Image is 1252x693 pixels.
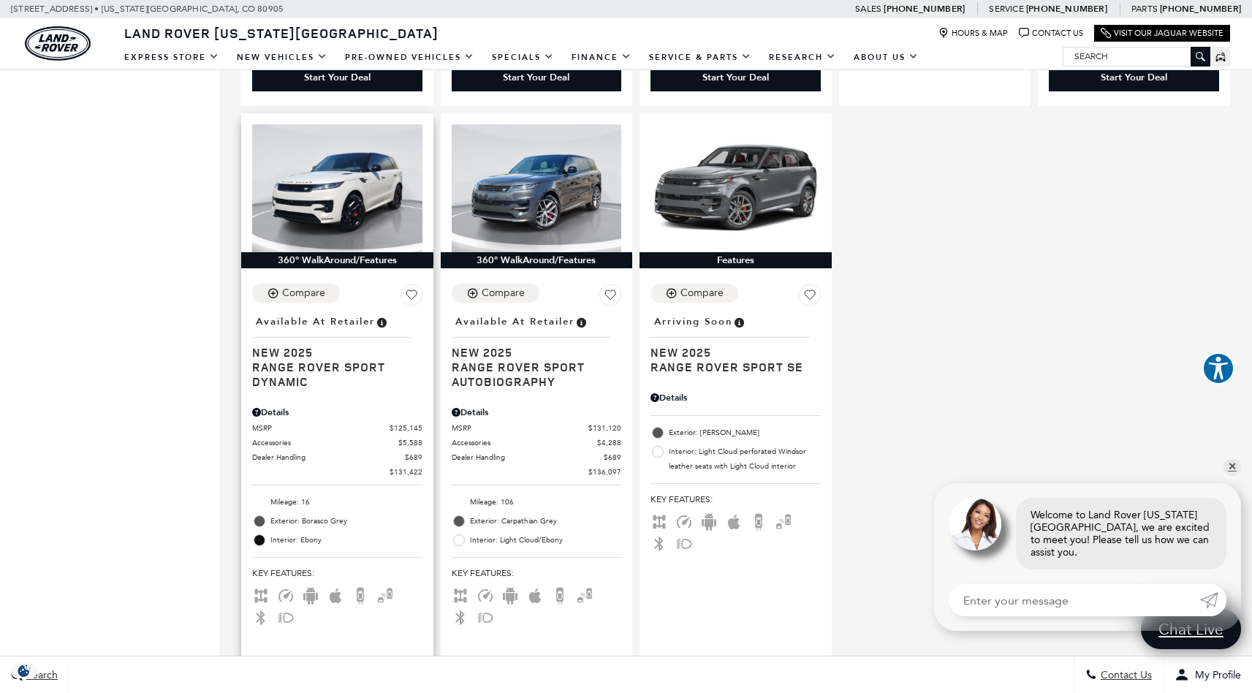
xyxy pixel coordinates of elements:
[650,491,821,507] span: Key Features :
[1019,28,1083,39] a: Contact Us
[115,24,447,42] a: Land Rover [US_STATE][GEOGRAPHIC_DATA]
[11,4,284,14] a: [STREET_ADDRESS] • [US_STATE][GEOGRAPHIC_DATA], CO 80905
[750,515,767,526] span: Backup Camera
[452,423,622,433] a: MSRP $131,120
[252,493,422,512] li: Mileage: 16
[855,4,881,14] span: Sales
[650,124,821,251] img: 2025 Land Rover Range Rover Sport SE
[452,345,611,360] span: New 2025
[640,45,760,70] a: Service & Parts
[650,345,810,360] span: New 2025
[452,360,611,389] span: Range Rover Sport Autobiography
[482,287,525,300] div: Compare
[405,452,422,463] span: $689
[949,584,1200,616] input: Enter your message
[470,533,622,548] span: Interior: Light Cloud/Ebony
[252,345,411,360] span: New 2025
[252,466,422,477] a: $131,422
[452,311,622,389] a: Available at RetailerNew 2025Range Rover Sport Autobiography
[452,452,622,463] a: Dealer Handling $689
[470,514,622,529] span: Exterior: Carpathian Grey
[1160,3,1241,15] a: [PHONE_NUMBER]
[588,423,621,433] span: $131,120
[252,452,405,463] span: Dealer Handling
[455,314,574,330] span: Available at Retailer
[401,284,422,311] button: Save Vehicle
[650,284,738,303] button: Compare Vehicle
[452,64,622,91] div: Start Your Deal
[441,252,633,268] div: 360° WalkAround/Features
[376,589,394,599] span: Blind Spot Monitor
[336,45,483,70] a: Pre-Owned Vehicles
[115,45,228,70] a: EXPRESS STORE
[375,314,388,330] span: Vehicle is in stock and ready for immediate delivery. Due to demand, availability is subject to c...
[1063,48,1210,65] input: Search
[256,314,375,330] span: Available at Retailer
[252,360,411,389] span: Range Rover Sport Dynamic
[574,314,588,330] span: Vehicle is in stock and ready for immediate delivery. Due to demand, availability is subject to c...
[252,423,390,433] span: MSRP
[352,589,369,599] span: Backup Camera
[1101,28,1223,39] a: Visit Our Jaguar Website
[477,611,494,621] span: Fog Lights
[563,45,640,70] a: Finance
[1202,352,1234,385] button: Explore your accessibility options
[845,45,927,70] a: About Us
[675,515,693,526] span: Adaptive Cruise Control
[1200,584,1226,616] a: Submit
[675,537,693,548] span: Fog Lights
[938,28,1008,39] a: Hours & Map
[452,611,469,621] span: Bluetooth
[483,45,563,70] a: Specials
[1189,669,1241,681] span: My Profile
[282,287,325,300] div: Compare
[25,26,91,61] a: land-rover
[949,498,1001,550] img: Agent profile photo
[7,663,41,678] section: Click to Open Cookie Consent Modal
[604,452,621,463] span: $689
[650,515,668,526] span: AWD
[452,466,622,477] a: $136,097
[228,45,336,70] a: New Vehicles
[526,589,544,599] span: Apple Car-Play
[1016,498,1226,569] div: Welcome to Land Rover [US_STATE][GEOGRAPHIC_DATA], we are excited to meet you! Please tell us how...
[799,284,821,311] button: Save Vehicle
[252,611,270,621] span: Bluetooth
[252,437,422,448] a: Accessories $5,588
[252,589,270,599] span: AWD
[597,437,621,448] span: $4,288
[124,24,439,42] span: Land Rover [US_STATE][GEOGRAPHIC_DATA]
[1049,64,1219,91] div: Start Your Deal
[25,26,91,61] img: Land Rover
[252,124,422,251] img: 2025 Land Rover Range Rover Sport Dynamic
[115,45,927,70] nav: Main Navigation
[669,444,821,474] span: Interior: Light Cloud perforated Windsor leather seats with Light Cloud interior
[452,452,604,463] span: Dealer Handling
[1101,71,1167,84] div: Start Your Deal
[680,287,724,300] div: Compare
[576,589,593,599] span: Blind Spot Monitor
[277,611,295,621] span: Fog Lights
[732,314,745,330] span: Vehicle is preparing for delivery to the retailer. MSRP will be finalized when the vehicle arrive...
[452,406,622,419] div: Pricing Details - Range Rover Sport Autobiography
[270,514,422,529] span: Exterior: Borasco Grey
[760,45,845,70] a: Research
[452,437,598,448] span: Accessories
[1164,656,1252,693] button: Open user profile menu
[725,515,743,526] span: Apple Car-Play
[270,533,422,548] span: Interior: Ebony
[599,284,621,311] button: Save Vehicle
[477,589,494,599] span: Adaptive Cruise Control
[390,423,422,433] span: $125,145
[654,314,732,330] span: Arriving Soon
[252,64,422,91] div: Start Your Deal
[452,124,622,251] img: 2025 Land Rover Range Rover Sport Autobiography
[252,565,422,581] span: Key Features :
[327,589,344,599] span: Apple Car-Play
[501,589,519,599] span: Android Auto
[390,466,422,477] span: $131,422
[302,589,319,599] span: Android Auto
[252,437,398,448] span: Accessories
[452,493,622,512] li: Mileage: 106
[1026,3,1107,15] a: [PHONE_NUMBER]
